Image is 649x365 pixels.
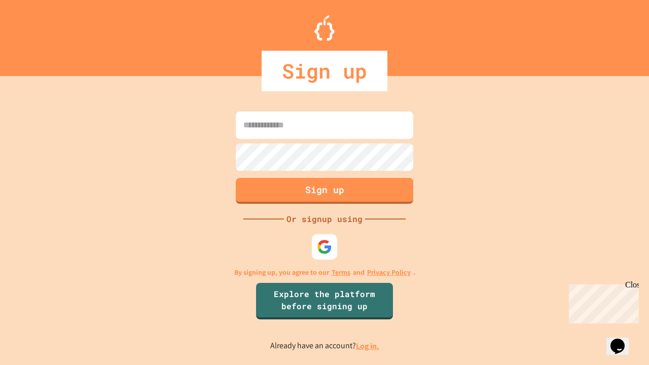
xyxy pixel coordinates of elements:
[606,324,639,355] iframe: chat widget
[317,239,332,254] img: google-icon.svg
[236,178,413,204] button: Sign up
[314,15,335,41] img: Logo.svg
[4,4,70,64] div: Chat with us now!Close
[234,267,415,278] p: By signing up, you agree to our and .
[367,267,411,278] a: Privacy Policy
[262,51,387,91] div: Sign up
[565,280,639,323] iframe: chat widget
[270,340,379,352] p: Already have an account?
[284,213,365,225] div: Or signup using
[356,341,379,351] a: Log in.
[332,267,350,278] a: Terms
[256,283,393,319] a: Explore the platform before signing up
